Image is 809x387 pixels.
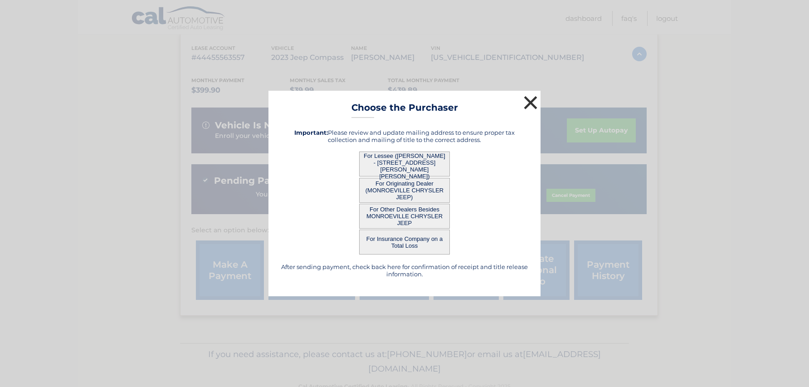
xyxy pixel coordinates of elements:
button: For Insurance Company on a Total Loss [359,230,450,255]
h5: After sending payment, check back here for confirmation of receipt and title release information. [280,263,529,278]
button: For Originating Dealer (MONROEVILLE CHRYSLER JEEP) [359,178,450,203]
button: For Other Dealers Besides MONROEVILLE CHRYSLER JEEP [359,204,450,229]
button: For Lessee ([PERSON_NAME] - [STREET_ADDRESS][PERSON_NAME][PERSON_NAME]) [359,152,450,176]
h3: Choose the Purchaser [351,102,458,118]
strong: Important: [294,129,328,136]
h5: Please review and update mailing address to ensure proper tax collection and mailing of title to ... [280,129,529,143]
button: × [521,93,540,112]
